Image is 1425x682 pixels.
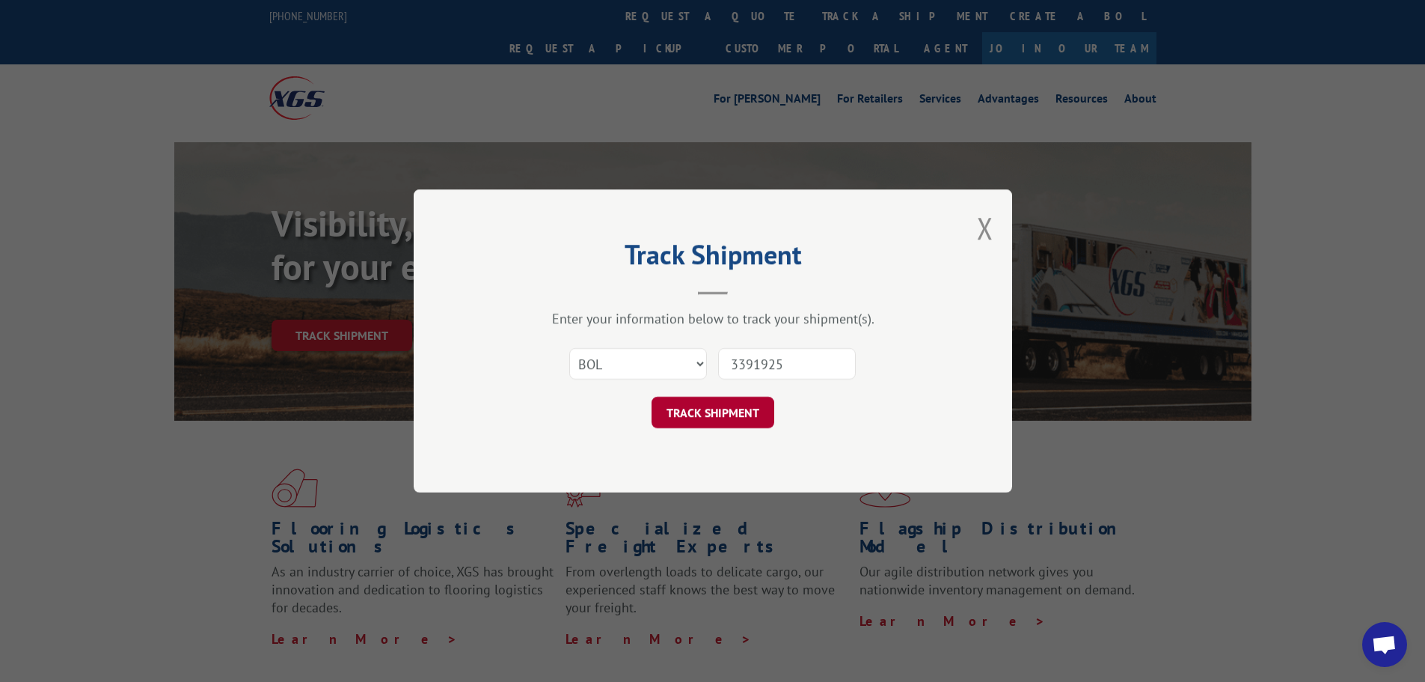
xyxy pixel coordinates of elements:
[652,397,774,428] button: TRACK SHIPMENT
[718,348,856,380] input: Number(s)
[488,310,937,327] div: Enter your information below to track your shipment(s).
[488,244,937,273] h2: Track Shipment
[1362,622,1407,667] div: Open chat
[977,208,993,248] button: Close modal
